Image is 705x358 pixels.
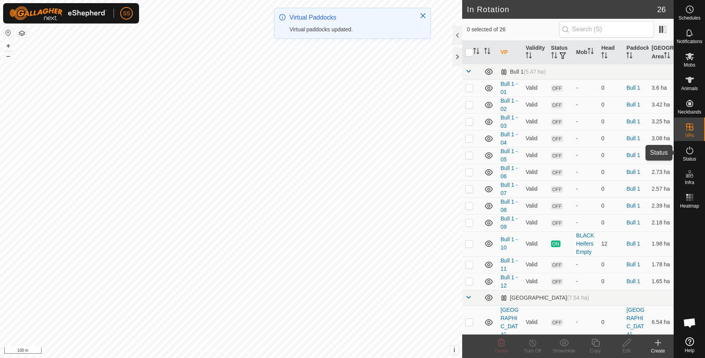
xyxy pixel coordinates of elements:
span: OFF [551,152,563,159]
td: Valid [522,181,548,197]
a: [GEOGRAPHIC_DATA] [501,307,519,338]
td: 0 [598,96,623,113]
td: 0 [598,306,623,339]
a: Bull 1 - 08 [501,199,518,213]
td: 6.54 ha [649,306,674,339]
span: OFF [551,102,563,108]
span: OFF [551,262,563,268]
a: Help [674,334,705,356]
td: 0 [598,197,623,214]
a: Bull 1 - 12 [501,274,518,289]
a: Bull 1 [626,240,640,247]
td: 0 [598,181,623,197]
td: Valid [522,130,548,147]
span: Animals [681,86,698,91]
div: Virtual Paddocks [289,13,412,22]
span: Help [685,348,694,353]
span: OFF [551,186,563,193]
a: [GEOGRAPHIC_DATA] [626,307,644,338]
button: Reset Map [4,28,13,38]
a: Bull 1 - 02 [501,98,518,112]
div: [GEOGRAPHIC_DATA] [501,295,589,301]
td: 12 [598,231,623,256]
td: 0 [598,113,623,130]
button: i [450,346,459,354]
span: Infra [685,180,694,185]
span: OFF [551,203,563,210]
a: Bull 1 [626,261,640,268]
th: Status [548,41,573,64]
th: Mob [573,41,598,64]
a: Bull 1 - 11 [501,257,518,272]
p-sorticon: Activate to sort [601,53,607,60]
a: Bull 1 - 03 [501,114,518,129]
td: 0 [598,80,623,96]
td: Valid [522,164,548,181]
a: Bull 1 - 07 [501,182,518,196]
td: 3.42 ha [649,96,674,113]
a: Bull 1 [626,278,640,284]
a: Bull 1 - 10 [501,236,518,251]
span: ON [551,240,560,247]
button: Close [418,10,428,21]
div: BLACK Heifers Empty [576,231,595,256]
div: Edit [611,347,642,354]
a: Bull 1 [626,101,640,108]
span: Delete [495,348,508,354]
div: - [576,202,595,210]
td: Valid [522,197,548,214]
div: - [576,219,595,227]
span: (5.47 ha) [524,69,546,75]
div: Bull 1 [501,69,546,75]
td: Valid [522,256,548,273]
td: 2.73 ha [649,164,674,181]
span: Schedules [678,16,700,20]
a: Bull 1 - 01 [501,81,518,95]
span: OFF [551,119,563,125]
span: OFF [551,169,563,176]
span: Neckbands [678,110,701,114]
span: OFF [551,278,563,285]
td: Valid [522,147,548,164]
span: Notifications [677,39,702,44]
span: 0 selected of 26 [467,25,559,34]
a: Bull 1 - 04 [501,131,518,146]
span: i [454,347,455,353]
td: Valid [522,80,548,96]
div: - [576,134,595,143]
span: OFF [551,319,563,326]
p-sorticon: Activate to sort [473,49,479,55]
a: Bull 1 [626,85,640,91]
div: - [576,318,595,326]
th: VP [497,41,522,64]
td: Valid [522,231,548,256]
div: - [576,185,595,193]
span: (7.54 ha) [567,295,589,301]
a: Bull 1 [626,135,640,141]
p-sorticon: Activate to sort [664,53,670,60]
td: 3.08 ha [649,130,674,147]
span: OFF [551,220,563,226]
a: Bull 1 [626,186,640,192]
div: - [576,260,595,269]
td: 0 [598,214,623,231]
td: 1.98 ha [649,231,674,256]
a: Bull 1 [626,152,640,158]
th: [GEOGRAPHIC_DATA] Area [649,41,674,64]
span: OFF [551,85,563,92]
span: VPs [685,133,694,138]
td: 0 [598,164,623,181]
td: 0 [598,130,623,147]
div: - [576,277,595,286]
a: Contact Us [239,348,262,355]
th: Head [598,41,623,64]
td: Valid [522,214,548,231]
a: Bull 1 - 06 [501,165,518,179]
span: SS [123,9,130,18]
td: 1.78 ha [649,256,674,273]
p-sorticon: Activate to sort [484,49,490,55]
div: - [576,84,595,92]
div: Show/Hide [548,347,580,354]
td: Valid [522,306,548,339]
a: Bull 1 [626,219,640,226]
